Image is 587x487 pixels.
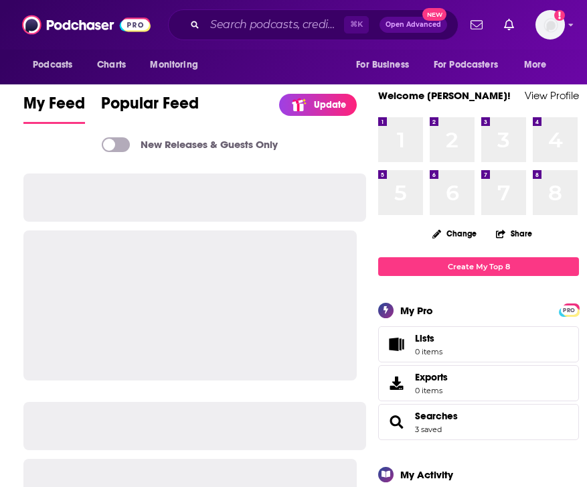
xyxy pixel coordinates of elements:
[22,12,151,38] img: Podchaser - Follow, Share and Rate Podcasts
[415,410,458,422] a: Searches
[378,365,579,401] a: Exports
[386,21,441,28] span: Open Advanced
[415,386,448,395] span: 0 items
[23,93,85,121] span: My Feed
[415,371,448,383] span: Exports
[495,220,533,247] button: Share
[434,56,498,74] span: For Podcasters
[168,9,458,40] div: Search podcasts, credits, & more...
[88,52,134,78] a: Charts
[141,52,215,78] button: open menu
[378,404,579,440] span: Searches
[465,13,488,36] a: Show notifications dropdown
[561,305,577,316] span: PRO
[279,94,357,116] a: Update
[383,335,410,354] span: Lists
[524,56,547,74] span: More
[415,332,434,344] span: Lists
[425,52,517,78] button: open menu
[515,52,564,78] button: open menu
[23,93,85,124] a: My Feed
[150,56,197,74] span: Monitoring
[383,413,410,431] a: Searches
[378,89,511,102] a: Welcome [PERSON_NAME]!
[561,304,577,314] a: PRO
[415,425,442,434] a: 3 saved
[424,225,485,242] button: Change
[101,93,199,121] span: Popular Feed
[378,326,579,362] a: Lists
[101,93,199,124] a: Popular Feed
[205,14,344,36] input: Search podcasts, credits, & more...
[499,13,519,36] a: Show notifications dropdown
[356,56,409,74] span: For Business
[102,137,278,152] a: New Releases & Guests Only
[415,347,442,356] span: 0 items
[422,8,446,21] span: New
[535,10,565,40] span: Logged in as RebeccaThomas9000
[400,468,453,481] div: My Activity
[554,10,565,21] svg: Add a profile image
[535,10,565,40] button: Show profile menu
[380,17,447,33] button: Open AdvancedNew
[314,99,346,111] p: Update
[415,332,442,344] span: Lists
[344,16,369,33] span: ⌘ K
[535,10,565,40] img: User Profile
[378,257,579,275] a: Create My Top 8
[33,56,72,74] span: Podcasts
[525,89,579,102] a: View Profile
[97,56,126,74] span: Charts
[347,52,426,78] button: open menu
[383,374,410,393] span: Exports
[23,52,90,78] button: open menu
[400,304,433,317] div: My Pro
